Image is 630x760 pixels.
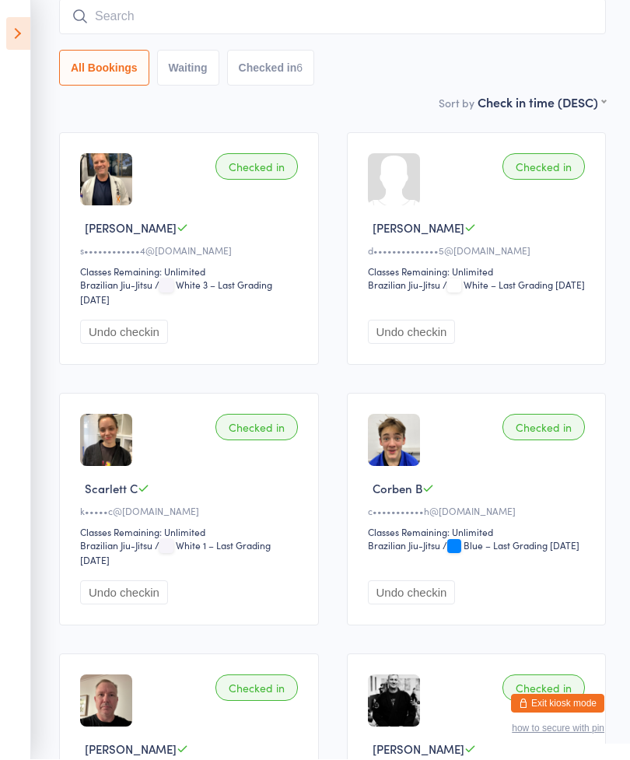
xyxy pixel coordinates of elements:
div: s••••••••••••4@[DOMAIN_NAME] [80,244,303,257]
div: 6 [296,62,303,75]
div: Checked in [215,675,298,702]
button: how to secure with pin [512,723,604,734]
div: Brazilian Jiu-Jitsu [80,278,152,292]
img: image1738138564.png [80,415,132,467]
button: Undo checkin [368,581,456,605]
span: Scarlett C [85,481,138,497]
img: image1724461742.png [368,675,420,727]
div: Classes Remaining: Unlimited [80,265,303,278]
span: [PERSON_NAME] [85,220,177,236]
span: [PERSON_NAME] [373,741,464,758]
button: Undo checkin [80,581,168,605]
div: Checked in [215,415,298,441]
span: / White – Last Grading [DATE] [443,278,585,292]
div: d••••••••••••••5@[DOMAIN_NAME] [368,244,590,257]
div: Checked in [502,415,585,441]
button: Undo checkin [368,320,456,345]
button: Waiting [157,51,219,86]
button: Exit kiosk mode [511,695,604,713]
div: Checked in [502,675,585,702]
div: Checked in [215,154,298,180]
label: Sort by [439,96,474,111]
button: Undo checkin [80,320,168,345]
div: Brazilian Jiu-Jitsu [368,539,440,552]
span: Corben B [373,481,422,497]
img: image1730794153.png [80,154,132,206]
button: All Bookings [59,51,149,86]
span: / Blue – Last Grading [DATE] [443,539,579,552]
div: Brazilian Jiu-Jitsu [368,278,440,292]
div: Classes Remaining: Unlimited [80,526,303,539]
div: Classes Remaining: Unlimited [368,526,590,539]
div: Classes Remaining: Unlimited [368,265,590,278]
span: [PERSON_NAME] [85,741,177,758]
div: k•••••c@[DOMAIN_NAME] [80,505,303,518]
span: [PERSON_NAME] [373,220,464,236]
div: Check in time (DESC) [478,94,606,111]
img: image1749030383.png [80,675,132,727]
div: c•••••••••••h@[DOMAIN_NAME] [368,505,590,518]
img: image1722047117.png [368,415,420,467]
button: Checked in6 [227,51,315,86]
div: Brazilian Jiu-Jitsu [80,539,152,552]
div: Checked in [502,154,585,180]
